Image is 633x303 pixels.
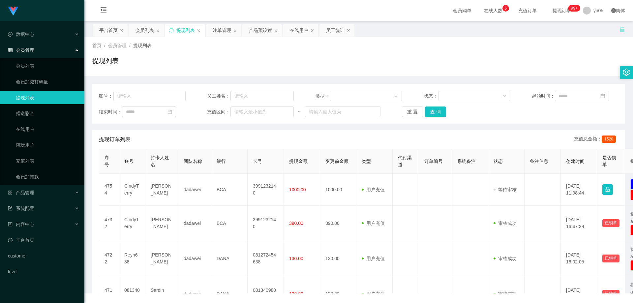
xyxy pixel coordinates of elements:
span: 审核成功 [494,221,517,226]
td: 3991232140 [248,174,284,206]
i: 图标: form [8,206,13,211]
span: 提现列表 [133,43,152,48]
td: [PERSON_NAME] [145,241,178,276]
a: 图标: dashboard平台首页 [8,233,79,247]
i: 图标: close [120,29,124,33]
td: 4732 [99,206,119,241]
span: 起始时间： [532,93,555,100]
div: 会员列表 [136,24,154,37]
input: 请输入最大值为 [305,106,380,117]
i: 图标: appstore-o [8,190,13,195]
span: 代付渠道 [398,155,412,167]
span: 账号 [124,159,134,164]
span: 持卡人姓名 [151,155,169,167]
i: 图标: check-circle-o [8,32,13,37]
span: 状态： [424,93,438,100]
i: 图标: global [611,8,616,13]
a: 会员列表 [16,59,79,73]
i: 图标: close [310,29,314,33]
span: 用户充值 [362,221,385,226]
a: 会员加减打码量 [16,75,79,88]
i: 图标: calendar [600,94,605,98]
a: 陪玩用户 [16,138,79,152]
div: 注单管理 [213,24,231,37]
div: 平台首页 [99,24,118,37]
span: 银行 [217,159,226,164]
span: 系统配置 [8,206,34,211]
sup: 290 [568,5,580,12]
td: dadawei [178,174,211,206]
span: 是否锁单 [602,155,616,167]
i: 图标: close [197,29,201,33]
a: customer [8,249,79,262]
td: 1000.00 [320,174,356,206]
td: 130.00 [320,241,356,276]
h1: 提现列表 [92,56,119,66]
i: 图标: down [502,94,506,99]
span: 订单编号 [424,159,443,164]
div: 充值总金额： [574,136,618,143]
input: 请输入 [113,91,186,101]
span: 序号 [105,155,109,167]
span: 内容中心 [8,222,34,227]
span: 审核成功 [494,256,517,261]
div: 产品预设置 [249,24,272,37]
a: 赠送彩金 [16,107,79,120]
td: dadawei [178,241,211,276]
div: 提现列表 [176,24,195,37]
span: 等待审核 [494,187,517,192]
span: 1520 [602,136,616,143]
span: 用户充值 [362,256,385,261]
span: 用户充值 [362,187,385,192]
span: 120.00 [289,291,303,296]
div: 员工统计 [326,24,345,37]
i: 图标: setting [623,69,630,76]
a: 充值列表 [16,154,79,167]
div: 在线用户 [290,24,308,37]
button: 图标: lock [602,184,613,195]
i: 图标: table [8,48,13,52]
span: 变更前金额 [325,159,348,164]
button: 重 置 [402,106,423,117]
span: 390.00 [289,221,303,226]
span: 审核成功 [494,291,517,296]
span: 充值订单 [515,8,540,13]
span: / [129,43,131,48]
a: level [8,265,79,278]
button: 查 询 [425,106,446,117]
i: 图标: close [347,29,350,33]
div: 2021 [90,279,628,286]
span: 员工姓名： [207,93,230,100]
td: [DATE] 16:47:39 [561,206,597,241]
i: 图标: menu-fold [92,0,115,21]
span: ~ [294,108,305,115]
span: 用户充值 [362,291,385,296]
span: 卡号 [253,159,262,164]
td: dadawei [178,206,211,241]
input: 请输入 [230,91,294,101]
i: 图标: close [274,29,278,33]
button: 已锁单 [602,255,619,262]
span: 1000.00 [289,187,306,192]
td: 081272454638 [248,241,284,276]
button: 已锁单 [602,219,619,227]
i: 图标: unlock [619,27,625,33]
span: 提现金额 [289,159,308,164]
td: CindyTerry [119,174,145,206]
a: 提现列表 [16,91,79,104]
span: / [104,43,105,48]
td: 4754 [99,174,119,206]
span: 类型 [362,159,371,164]
span: 提现订单列表 [99,136,131,143]
span: 充值区间： [207,108,230,115]
span: 创建时间 [566,159,585,164]
span: 系统备注 [457,159,476,164]
span: 数据中心 [8,32,34,37]
td: BCA [211,206,248,241]
span: 状态 [494,159,503,164]
sup: 5 [502,5,509,12]
td: [PERSON_NAME] [145,206,178,241]
span: 类型： [316,93,330,100]
a: 会员加扣款 [16,170,79,183]
i: 图标: profile [8,222,13,227]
